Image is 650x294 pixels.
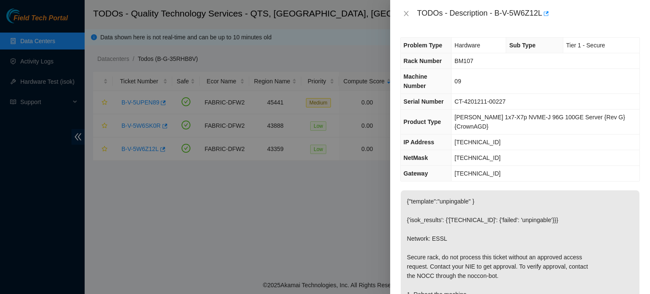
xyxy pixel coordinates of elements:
span: close [403,10,410,17]
span: Hardware [454,42,480,49]
span: Gateway [404,170,428,177]
button: Close [400,10,412,18]
span: Product Type [404,118,441,125]
div: TODOs - Description - B-V-5W6Z12L [417,7,640,20]
span: BM107 [454,58,473,64]
span: [TECHNICAL_ID] [454,170,501,177]
span: Machine Number [404,73,427,89]
span: [TECHNICAL_ID] [454,139,501,146]
span: Serial Number [404,98,444,105]
span: CT-4201211-00227 [454,98,506,105]
span: [TECHNICAL_ID] [454,154,501,161]
span: Tier 1 - Secure [566,42,605,49]
span: Sub Type [509,42,535,49]
span: IP Address [404,139,434,146]
span: [PERSON_NAME] 1x7-X7p NVME-J 96G 100GE Server {Rev G}{CrownAGD} [454,114,625,130]
span: 09 [454,78,461,85]
span: NetMask [404,154,428,161]
span: Problem Type [404,42,443,49]
span: Rack Number [404,58,442,64]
